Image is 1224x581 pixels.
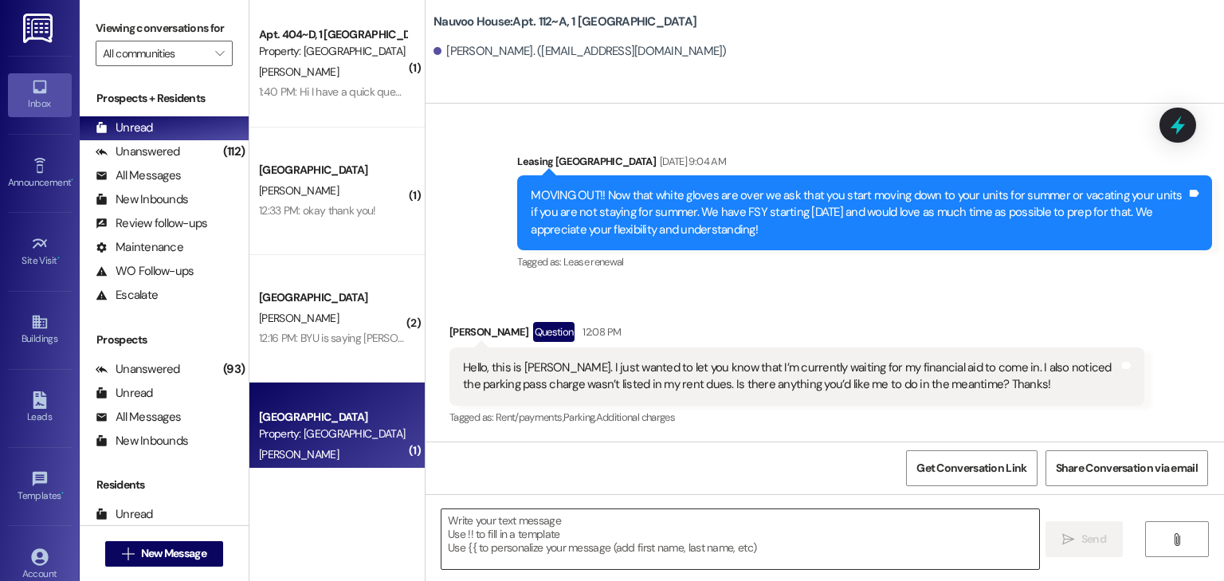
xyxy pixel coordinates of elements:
[1062,533,1074,546] i: 
[517,153,1212,175] div: Leasing [GEOGRAPHIC_DATA]
[61,488,64,499] span: •
[563,255,624,269] span: Lease renewal
[96,167,181,184] div: All Messages
[96,433,188,449] div: New Inbounds
[96,16,233,41] label: Viewing conversations for
[259,183,339,198] span: [PERSON_NAME]
[105,541,223,567] button: New Message
[80,90,249,107] div: Prospects + Residents
[259,331,834,345] div: 12:16 PM: BYU is saying [PERSON_NAME] is eligible and to run him again. Please change the lease f...
[23,14,56,43] img: ResiDesk Logo
[96,287,158,304] div: Escalate
[259,26,406,43] div: Apt. 404~D, 1 [GEOGRAPHIC_DATA]
[71,175,73,186] span: •
[96,215,207,232] div: Review follow-ups
[1056,460,1198,477] span: Share Conversation via email
[433,43,727,60] div: [PERSON_NAME]. ([EMAIL_ADDRESS][DOMAIN_NAME])
[449,406,1144,429] div: Tagged as:
[8,73,72,116] a: Inbox
[96,506,153,523] div: Unread
[57,253,60,264] span: •
[531,187,1187,238] div: MOVING OUT!! Now that white gloves are over we ask that you start moving down to your units for s...
[1045,450,1208,486] button: Share Conversation via email
[259,43,406,60] div: Property: [GEOGRAPHIC_DATA]
[96,385,153,402] div: Unread
[219,357,249,382] div: (93)
[259,311,339,325] span: [PERSON_NAME]
[1171,533,1183,546] i: 
[433,14,696,30] b: Nauvoo House: Apt. 112~A, 1 [GEOGRAPHIC_DATA]
[259,426,406,442] div: Property: [GEOGRAPHIC_DATA]
[96,361,180,378] div: Unanswered
[96,409,181,426] div: All Messages
[463,359,1119,394] div: Hello, this is [PERSON_NAME]. I just wanted to let you know that I’m currently waiting for my fin...
[103,41,207,66] input: All communities
[596,410,675,424] span: Additional charges
[96,239,183,256] div: Maintenance
[141,545,206,562] span: New Message
[80,332,249,348] div: Prospects
[259,203,376,218] div: 12:33 PM: okay thank you!
[96,263,194,280] div: WO Follow-ups
[517,250,1212,273] div: Tagged as:
[533,322,575,342] div: Question
[8,230,72,273] a: Site Visit •
[906,450,1037,486] button: Get Conversation Link
[916,460,1026,477] span: Get Conversation Link
[8,308,72,351] a: Buildings
[1081,531,1106,548] span: Send
[259,289,406,306] div: [GEOGRAPHIC_DATA]
[1045,521,1123,557] button: Send
[80,477,249,493] div: Residents
[563,410,596,424] span: Parking ,
[579,324,621,340] div: 12:08 PM
[215,47,224,60] i: 
[259,65,339,79] span: [PERSON_NAME]
[259,162,406,179] div: [GEOGRAPHIC_DATA]
[449,322,1144,347] div: [PERSON_NAME]
[259,409,406,426] div: [GEOGRAPHIC_DATA]
[96,120,153,136] div: Unread
[259,447,339,461] span: [PERSON_NAME]
[122,548,134,560] i: 
[8,387,72,430] a: Leads
[656,153,726,170] div: [DATE] 9:04 AM
[496,410,563,424] span: Rent/payments ,
[96,143,180,160] div: Unanswered
[8,465,72,508] a: Templates •
[96,191,188,208] div: New Inbounds
[219,139,249,164] div: (112)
